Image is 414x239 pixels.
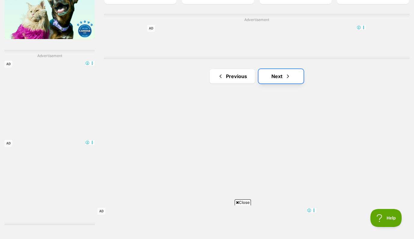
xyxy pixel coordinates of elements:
[5,61,12,68] span: AD
[97,208,105,215] span: AD
[210,69,255,83] a: Previous page
[104,14,409,59] div: Advertisement
[147,25,155,32] span: AD
[5,50,95,225] div: Advertisement
[258,69,304,83] a: Next page
[5,140,12,147] span: AD
[235,199,251,205] span: Close
[370,209,402,227] iframe: Help Scout Beacon - Open
[104,69,409,83] nav: Pagination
